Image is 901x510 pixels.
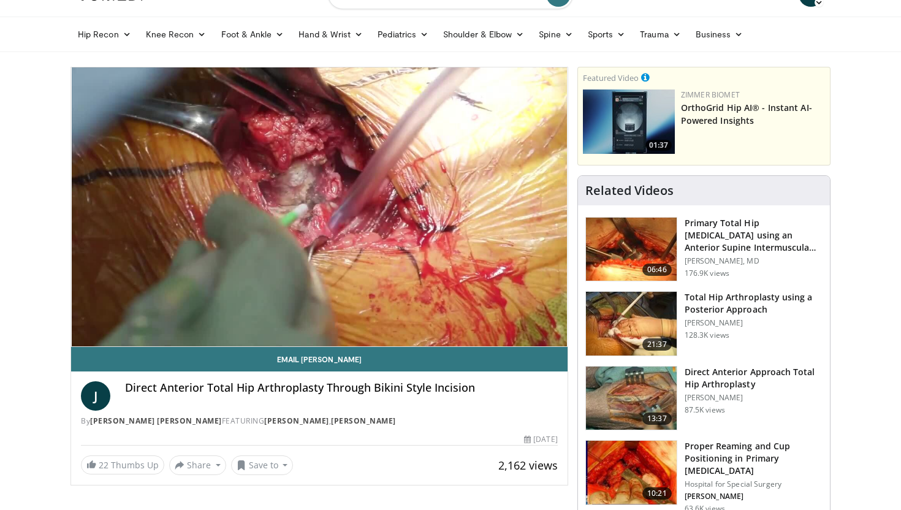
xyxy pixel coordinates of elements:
[681,89,740,100] a: Zimmer Biomet
[685,217,823,254] h3: Primary Total Hip [MEDICAL_DATA] using an Anterior Supine Intermuscula…
[264,416,329,426] a: [PERSON_NAME]
[685,405,725,415] p: 87.5K views
[231,455,294,475] button: Save to
[645,140,672,151] span: 01:37
[685,330,729,340] p: 128.3K views
[586,292,677,356] img: 286987_0000_1.png.150x105_q85_crop-smart_upscale.jpg
[642,338,672,351] span: 21:37
[583,89,675,154] a: 01:37
[583,72,639,83] small: Featured Video
[71,347,568,371] a: Email [PERSON_NAME]
[169,455,226,475] button: Share
[685,440,823,477] h3: Proper Reaming and Cup Positioning in Primary [MEDICAL_DATA]
[681,102,812,126] a: OrthoGrid Hip AI® - Instant AI-Powered Insights
[99,459,108,471] span: 22
[585,183,674,198] h4: Related Videos
[531,22,580,47] a: Spine
[585,291,823,356] a: 21:37 Total Hip Arthroplasty using a Posterior Approach [PERSON_NAME] 128.3K views
[685,256,823,266] p: [PERSON_NAME], MD
[214,22,292,47] a: Foot & Ankle
[370,22,436,47] a: Pediatrics
[642,264,672,276] span: 06:46
[436,22,531,47] a: Shoulder & Elbow
[633,22,688,47] a: Trauma
[586,441,677,504] img: 9ceeadf7-7a50-4be6-849f-8c42a554e74d.150x105_q85_crop-smart_upscale.jpg
[71,67,568,347] video-js: Video Player
[580,22,633,47] a: Sports
[81,416,558,427] div: By FEATURING ,
[291,22,370,47] a: Hand & Wrist
[685,318,823,328] p: [PERSON_NAME]
[70,22,139,47] a: Hip Recon
[586,218,677,281] img: 263423_3.png.150x105_q85_crop-smart_upscale.jpg
[524,434,557,445] div: [DATE]
[685,268,729,278] p: 176.9K views
[685,366,823,390] h3: Direct Anterior Approach Total Hip Arthroplasty
[583,89,675,154] img: 51d03d7b-a4ba-45b7-9f92-2bfbd1feacc3.150x105_q85_crop-smart_upscale.jpg
[642,413,672,425] span: 13:37
[139,22,214,47] a: Knee Recon
[498,458,558,473] span: 2,162 views
[685,393,823,403] p: [PERSON_NAME]
[585,217,823,282] a: 06:46 Primary Total Hip [MEDICAL_DATA] using an Anterior Supine Intermuscula… [PERSON_NAME], MD 1...
[586,367,677,430] img: 294118_0000_1.png.150x105_q85_crop-smart_upscale.jpg
[81,455,164,474] a: 22 Thumbs Up
[685,291,823,316] h3: Total Hip Arthroplasty using a Posterior Approach
[688,22,751,47] a: Business
[125,381,558,395] h4: Direct Anterior Total Hip Arthroplasty Through Bikini Style Incision
[81,381,110,411] a: J
[685,492,823,501] p: [PERSON_NAME]
[685,479,823,489] p: Hospital for Special Surgery
[331,416,396,426] a: [PERSON_NAME]
[585,366,823,431] a: 13:37 Direct Anterior Approach Total Hip Arthroplasty [PERSON_NAME] 87.5K views
[90,416,222,426] a: [PERSON_NAME] [PERSON_NAME]
[642,487,672,500] span: 10:21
